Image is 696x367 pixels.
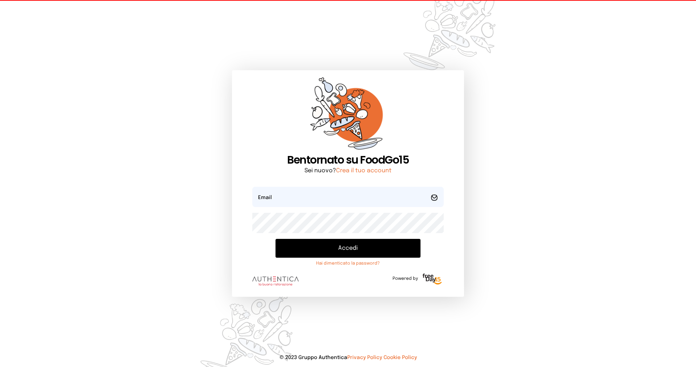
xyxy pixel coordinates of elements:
[252,153,444,166] h1: Bentornato su FoodGo15
[12,354,684,361] p: © 2023 Gruppo Authentica
[384,355,417,360] a: Cookie Policy
[275,239,420,258] button: Accedi
[310,77,386,154] img: sticker-orange.65babaf.png
[275,261,420,266] a: Hai dimenticato la password?
[393,276,418,282] span: Powered by
[336,168,391,174] a: Crea il tuo account
[421,272,444,287] img: logo-freeday.3e08031.png
[347,355,382,360] a: Privacy Policy
[252,166,444,175] p: Sei nuovo?
[252,277,299,286] img: logo.8f33a47.png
